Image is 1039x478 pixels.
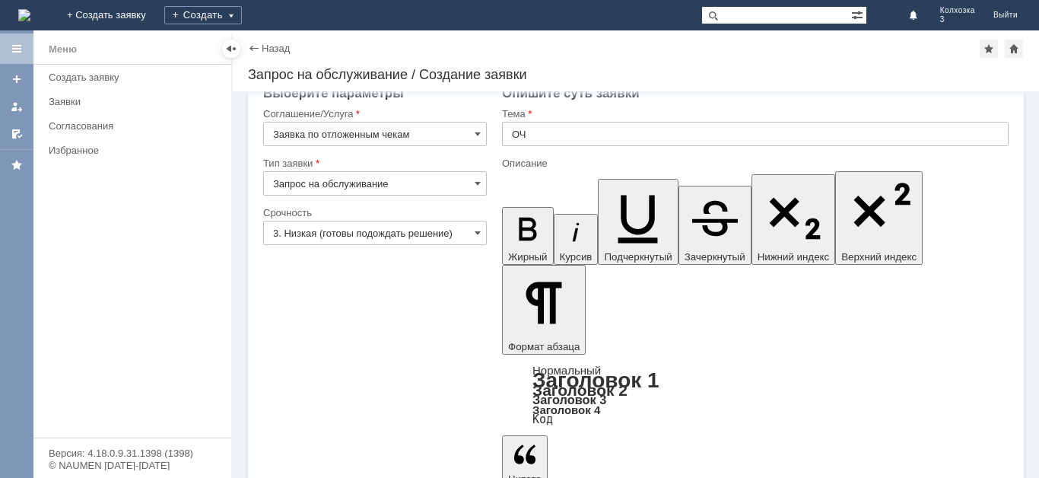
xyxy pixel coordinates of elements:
span: Нижний индекс [758,251,830,263]
a: Мои заявки [5,94,29,119]
a: Заголовок 1 [532,368,659,392]
img: logo [18,9,30,21]
div: удалить ОЧ [6,6,222,18]
div: Описание [502,158,1006,168]
a: Заголовок 3 [532,393,606,406]
button: Зачеркнутый [678,186,751,265]
a: Заголовок 2 [532,381,628,399]
a: Создать заявку [43,65,228,89]
div: © NAUMEN [DATE]-[DATE] [49,460,216,470]
div: Соглашение/Услуга [263,109,484,119]
a: Нормальный [532,364,601,377]
a: Назад [262,43,290,54]
div: Создать заявку [49,72,222,83]
a: Заявки [43,90,228,113]
a: Согласования [43,114,228,138]
span: Верхний индекс [841,251,917,263]
button: Нижний индекс [751,174,836,265]
div: Тема [502,109,1006,119]
a: Мои согласования [5,122,29,146]
button: Формат абзаца [502,265,586,355]
div: Версия: 4.18.0.9.31.1398 (1398) [49,448,216,458]
div: Формат абзаца [502,365,1009,425]
span: Формат абзаца [508,341,580,352]
a: Перейти на домашнюю страницу [18,9,30,21]
div: Скрыть меню [222,40,240,58]
button: Верхний индекс [835,171,923,265]
div: Меню [49,40,77,59]
span: Расширенный поиск [851,7,866,21]
div: Запрос на обслуживание / Создание заявки [248,67,1024,82]
a: Заголовок 4 [532,403,600,416]
span: Курсив [560,251,593,263]
div: Избранное [49,145,205,156]
button: Курсив [554,214,599,265]
button: Подчеркнутый [598,179,678,265]
span: Жирный [508,251,548,263]
span: Зачеркнутый [685,251,745,263]
span: Колхозка [940,6,975,15]
div: Создать [164,6,242,24]
span: Выберите параметры [263,86,404,100]
span: Опишите суть заявки [502,86,640,100]
div: Тип заявки [263,158,484,168]
div: Согласования [49,120,222,132]
a: Код [532,413,553,426]
div: Сделать домашней страницей [1005,40,1023,58]
div: Заявки [49,96,222,107]
span: 3 [940,15,975,24]
div: Добавить в избранное [980,40,998,58]
div: Срочность [263,208,484,218]
a: Создать заявку [5,67,29,91]
button: Жирный [502,207,554,265]
span: Подчеркнутый [604,251,672,263]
